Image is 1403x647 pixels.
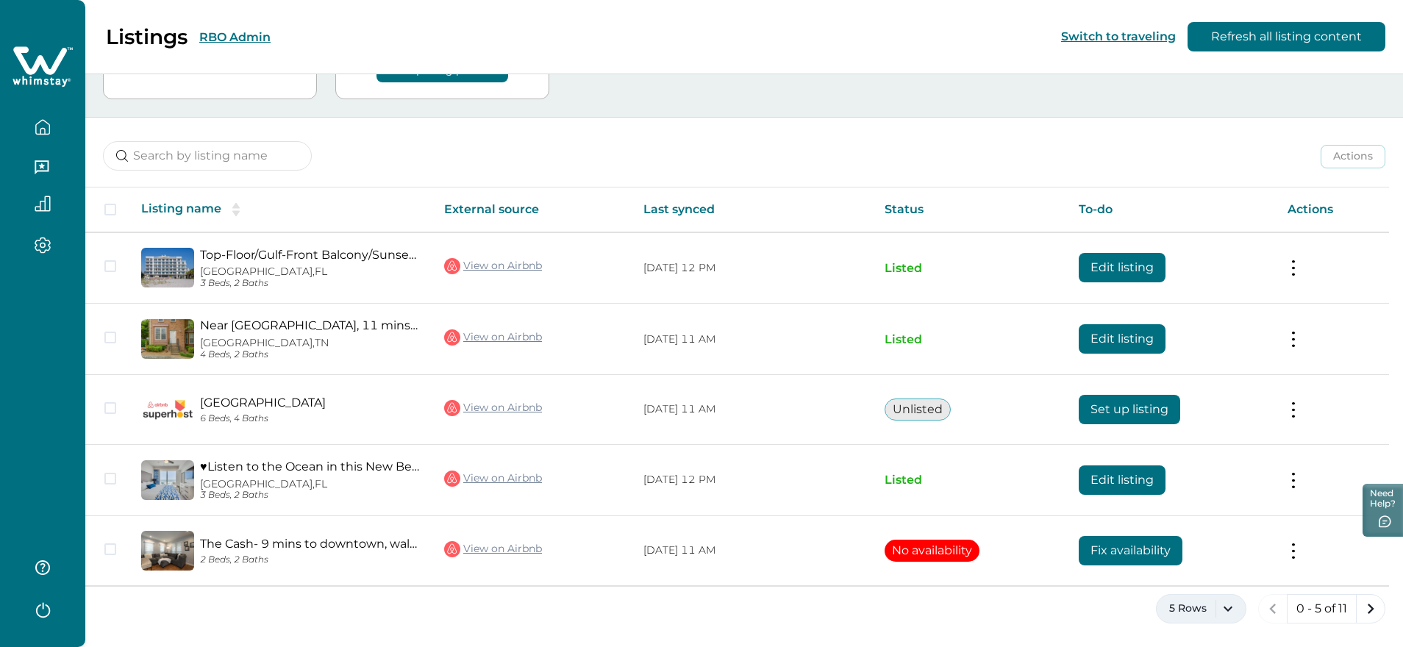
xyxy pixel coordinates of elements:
a: Top-Floor/Gulf-Front Balcony/Sunsets/Steps to Sand [200,248,421,262]
a: View on Airbnb [444,469,542,488]
p: [DATE] 12 PM [643,261,861,276]
button: previous page [1258,594,1288,623]
button: next page [1356,594,1385,623]
p: [DATE] 11 AM [643,332,861,347]
button: sorting [221,202,251,217]
p: Listings [106,24,188,49]
button: Edit listing [1079,253,1165,282]
p: 6 Beds, 4 Baths [200,413,421,424]
p: [DATE] 12 PM [643,473,861,487]
a: View on Airbnb [444,328,542,347]
th: To-do [1067,187,1276,232]
p: Listed [885,473,1055,487]
p: Listed [885,261,1055,276]
a: View on Airbnb [444,540,542,559]
a: ♥Listen to the Ocean in this New Beachfront Condo♥ [200,460,421,473]
img: propertyImage_Near Vandy, 11 minsDowntown, Park Free, Fast Wifi [141,319,194,359]
p: [GEOGRAPHIC_DATA], FL [200,265,421,278]
input: Search by listing name [103,141,312,171]
p: [GEOGRAPHIC_DATA], TN [200,337,421,349]
button: Edit listing [1079,324,1165,354]
th: External source [432,187,632,232]
p: 0 - 5 of 11 [1296,601,1347,616]
a: Near [GEOGRAPHIC_DATA], 11 minsDowntown, [GEOGRAPHIC_DATA] Free, Fast Wifi [200,318,421,332]
p: 3 Beds, 2 Baths [200,490,421,501]
img: propertyImage_Top-Floor/Gulf-Front Balcony/Sunsets/Steps to Sand [141,248,194,287]
p: Listed [885,332,1055,347]
button: No availability [885,540,979,562]
img: propertyImage_♥Listen to the Ocean in this New Beachfront Condo♥ [141,460,194,500]
th: Listing name [129,187,432,232]
button: 5 Rows [1156,594,1246,623]
button: Unlisted [885,398,951,421]
button: Fix availability [1079,536,1182,565]
button: RBO Admin [199,30,271,44]
a: The Cash- 9 mins to downtown, walk to [GEOGRAPHIC_DATA]! [200,537,421,551]
a: [GEOGRAPHIC_DATA] [200,396,421,410]
img: propertyImage_The Cash- 9 mins to downtown, walk to Vandy! [141,531,194,571]
button: Set up listing [1079,395,1180,424]
p: 4 Beds, 2 Baths [200,349,421,360]
p: 3 Beds, 2 Baths [200,278,421,289]
th: Last synced [632,187,873,232]
p: [DATE] 11 AM [643,543,861,558]
button: 0 - 5 of 11 [1287,594,1357,623]
p: [GEOGRAPHIC_DATA], FL [200,478,421,490]
button: Refresh all listing content [1188,22,1385,51]
a: View on Airbnb [444,257,542,276]
button: Edit listing [1079,465,1165,495]
th: Actions [1276,187,1389,232]
p: 2 Beds, 2 Baths [200,554,421,565]
a: View on Airbnb [444,398,542,418]
button: Actions [1321,145,1385,168]
img: propertyImage_White Sands House [141,390,194,429]
th: Status [873,187,1067,232]
button: Switch to traveling [1061,29,1176,43]
p: [DATE] 11 AM [643,402,861,417]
